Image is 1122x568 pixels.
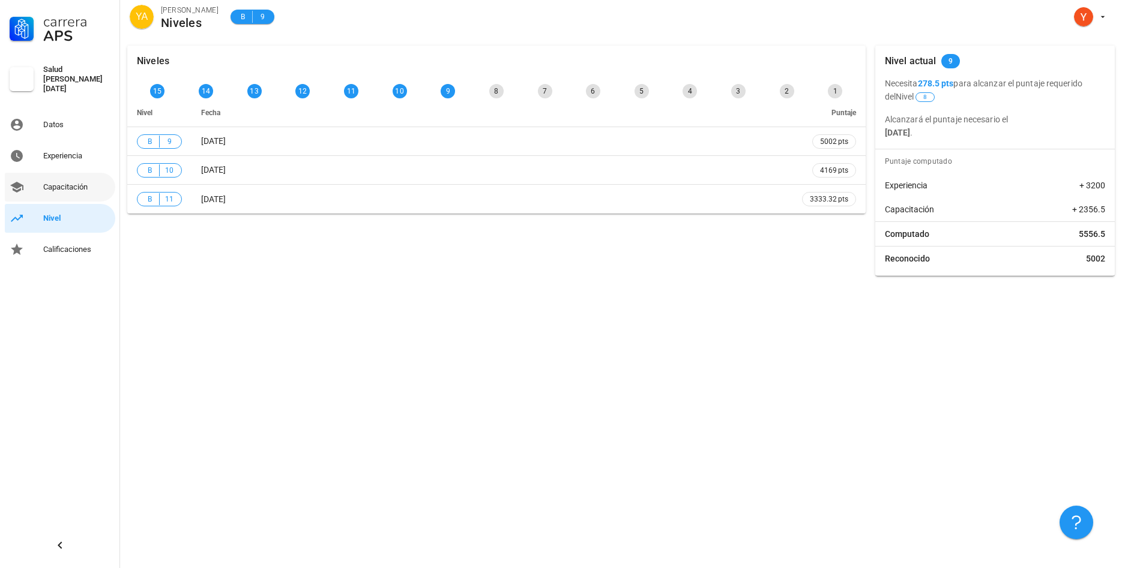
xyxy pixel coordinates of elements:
[201,165,226,175] span: [DATE]
[1079,179,1105,191] span: + 3200
[538,84,552,98] div: 7
[1086,253,1105,265] span: 5002
[161,16,219,29] div: Niveles
[949,54,953,68] span: 9
[258,11,267,23] span: 9
[885,203,934,215] span: Capacitación
[918,79,954,88] b: 278.5 pts
[885,228,929,240] span: Computado
[43,151,110,161] div: Experiencia
[43,245,110,254] div: Calificaciones
[828,84,842,98] div: 1
[880,149,1115,173] div: Puntaje computado
[5,173,115,202] a: Capacitación
[885,113,1105,139] p: Alcanzará el puntaje necesario el .
[201,194,226,204] span: [DATE]
[731,84,746,98] div: 3
[43,14,110,29] div: Carrera
[43,182,110,192] div: Capacitación
[43,65,110,94] div: Salud [PERSON_NAME][DATE]
[792,98,866,127] th: Puntaje
[130,5,154,29] div: avatar
[145,193,154,205] span: B
[1074,7,1093,26] div: avatar
[586,84,600,98] div: 6
[137,46,169,77] div: Niveles
[896,92,936,101] span: Nivel
[635,84,649,98] div: 5
[238,11,247,23] span: B
[247,84,262,98] div: 13
[43,214,110,223] div: Nivel
[164,193,174,205] span: 11
[5,235,115,264] a: Calificaciones
[1079,228,1105,240] span: 5556.5
[780,84,794,98] div: 2
[127,98,192,127] th: Nivel
[885,77,1105,103] p: Necesita para alcanzar el puntaje requerido del
[885,128,911,137] b: [DATE]
[393,84,407,98] div: 10
[161,4,219,16] div: [PERSON_NAME]
[136,5,148,29] span: YA
[295,84,310,98] div: 12
[1072,203,1105,215] span: + 2356.5
[441,84,455,98] div: 9
[820,164,848,176] span: 4169 pts
[192,98,792,127] th: Fecha
[923,93,927,101] span: 8
[810,193,848,205] span: 3333.32 pts
[5,204,115,233] a: Nivel
[831,109,856,117] span: Puntaje
[885,179,927,191] span: Experiencia
[820,136,848,148] span: 5002 pts
[137,109,152,117] span: Nivel
[43,120,110,130] div: Datos
[164,136,174,148] span: 9
[199,84,213,98] div: 14
[5,142,115,170] a: Experiencia
[145,164,154,176] span: B
[344,84,358,98] div: 11
[201,136,226,146] span: [DATE]
[201,109,220,117] span: Fecha
[489,84,504,98] div: 8
[5,110,115,139] a: Datos
[885,253,930,265] span: Reconocido
[683,84,697,98] div: 4
[150,84,164,98] div: 15
[43,29,110,43] div: APS
[885,46,937,77] div: Nivel actual
[145,136,154,148] span: B
[164,164,174,176] span: 10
